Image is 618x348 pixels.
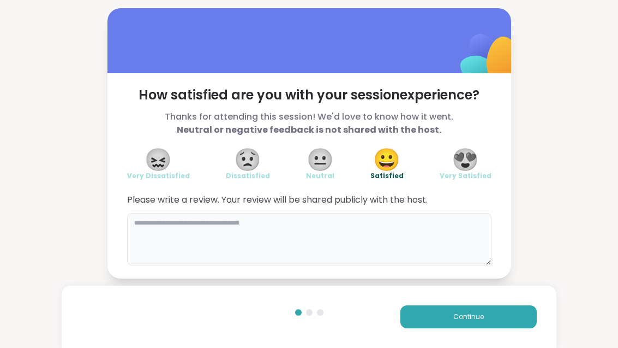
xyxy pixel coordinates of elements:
span: How satisfied are you with your session experience? [127,86,491,104]
span: 😐 [307,150,334,169]
span: Please write a review. Your review will be shared publicly with the host. [127,193,491,207]
span: Satisfied [370,172,404,180]
button: Continue [400,305,537,328]
span: 😍 [452,150,479,169]
span: 😟 [234,150,261,169]
span: 😖 [145,150,172,169]
span: Very Satisfied [440,172,491,180]
span: Thanks for attending this session! We'd love to know how it went. [127,110,491,137]
span: Continue [453,312,484,322]
span: Dissatisfied [226,172,270,180]
span: Very Dissatisfied [127,172,190,180]
img: ShareWell Logomark [435,5,543,114]
span: Neutral [306,172,334,180]
span: 😀 [373,150,400,169]
b: Neutral or negative feedback is not shared with the host. [177,123,441,136]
